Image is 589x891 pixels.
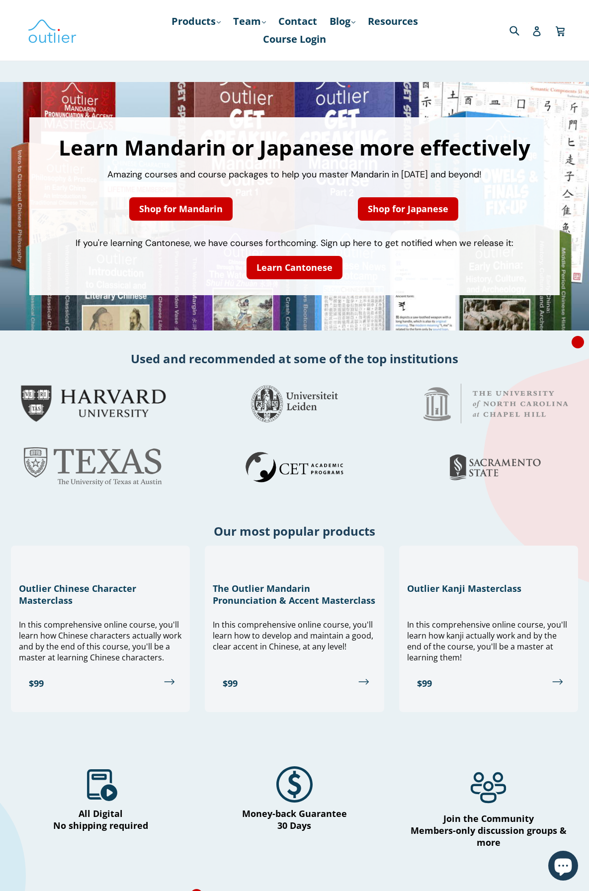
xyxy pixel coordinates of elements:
[258,30,331,48] a: Course Login
[228,12,271,30] a: Team
[27,16,77,45] img: Outlier Linguistics
[19,619,181,663] span: In this comprehensive online course, you'll learn how Chinese characters actually work and by the...
[363,12,423,30] a: Resources
[11,808,190,831] h4: All Digital No shipping required
[76,237,513,249] span: If you're learning Cantonese, we have courses forthcoming. Sign up here to get notified when we r...
[325,12,360,30] a: Blog
[107,168,482,180] span: Amazing courses and course packages to help you master Mandarin in [DATE] and beyond!
[213,619,373,652] span: In this comprehensive online course, you'll learn how to develop and maintain a good, clear accen...
[507,20,534,40] input: Search
[399,812,578,848] h4: Join the Community Members-only discussion groups & more
[205,808,384,831] h4: Money-back Guarantee 30 Days
[19,582,182,606] h3: Outlier Chinese Character Masterclass
[213,582,376,606] h3: The Outlier Mandarin Pronunciation & Accent Masterclass
[129,197,233,221] a: Shop for Mandarin
[545,851,581,883] inbox-online-store-chat: Shopify online store chat
[273,12,322,30] a: Contact
[39,137,550,158] h1: Learn Mandarin or Japanese more effectively
[213,672,376,695] a: $99
[19,672,182,695] a: $99
[407,582,570,594] h3: Outlier Kanji Masterclass
[358,197,458,221] a: Shop for Japanese
[167,12,226,30] a: Products
[407,672,570,695] a: $99
[247,256,342,279] a: Learn Cantonese
[407,619,567,663] span: In this comprehensive online course, you'll learn how kanji actually work and by the end of the c...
